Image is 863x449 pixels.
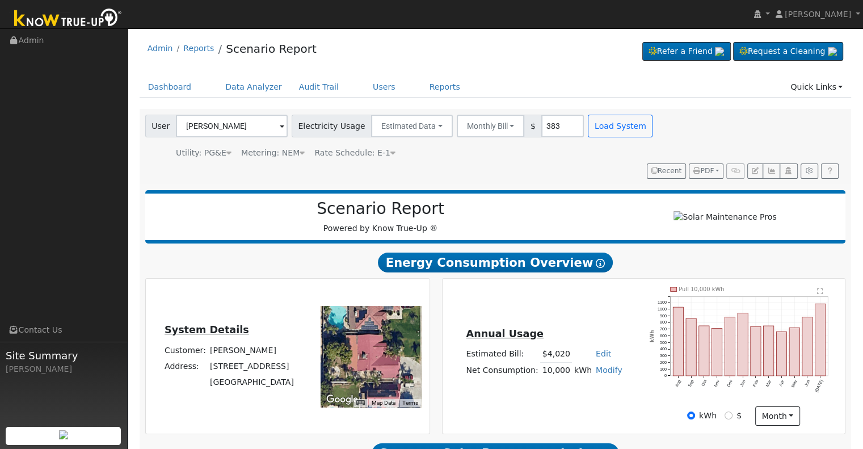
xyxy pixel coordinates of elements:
rect: onclick="" [790,328,800,376]
text: Feb [752,379,760,388]
button: Settings [801,163,818,179]
button: Load System [588,115,652,137]
button: PDF [689,163,723,179]
text: 0 [664,373,667,378]
text: Sep [687,379,695,388]
text: 1100 [658,300,667,305]
text: kWh [650,330,655,342]
a: Admin [148,44,173,53]
h2: Scenario Report [157,199,604,219]
div: Metering: NEM [241,147,305,159]
span: PDF [693,167,714,175]
text: Jan [739,379,747,388]
text: Pull 10,000 kWh [679,286,725,292]
td: $4,020 [540,346,572,363]
text: 900 [660,313,667,318]
a: Help Link [821,163,839,179]
a: Refer a Friend [642,42,731,61]
td: [PERSON_NAME] [208,342,296,358]
button: Edit User [747,163,763,179]
span: Energy Consumption Overview [378,253,613,273]
text: 700 [660,326,667,331]
td: [GEOGRAPHIC_DATA] [208,374,296,390]
img: retrieve [59,430,68,439]
div: [PERSON_NAME] [6,363,121,375]
rect: onclick="" [816,304,826,376]
rect: onclick="" [803,317,813,376]
text: Apr [778,379,786,387]
text: Jun [804,379,811,388]
a: Reports [421,77,469,98]
img: Know True-Up [9,6,128,32]
text: Aug [674,379,682,388]
td: [STREET_ADDRESS] [208,358,296,374]
span: $ [524,115,542,137]
rect: onclick="" [686,318,696,376]
button: Multi-Series Graph [763,163,780,179]
u: System Details [165,324,249,335]
a: Quick Links [782,77,851,98]
a: Modify [596,366,622,375]
a: Edit [596,349,611,358]
rect: onclick="" [764,326,774,376]
img: Google [323,392,361,407]
img: retrieve [715,47,724,56]
div: Powered by Know True-Up ® [151,199,611,234]
td: Customer: [162,342,208,358]
span: Electricity Usage [292,115,372,137]
text: 400 [660,346,667,351]
button: Login As [780,163,797,179]
a: Terms [402,400,418,406]
a: Audit Trail [291,77,347,98]
a: Scenario Report [226,42,317,56]
rect: onclick="" [751,326,761,376]
a: Request a Cleaning [733,42,843,61]
text: Dec [726,379,734,388]
rect: onclick="" [777,331,787,376]
span: User [145,115,176,137]
td: 10,000 [540,362,572,379]
a: Open this area in Google Maps (opens a new window) [323,392,361,407]
td: Net Consumption: [464,362,540,379]
button: Recent [647,163,687,179]
text: Mar [765,379,773,388]
i: Show Help [596,259,605,268]
text: 800 [660,320,667,325]
rect: onclick="" [738,313,748,376]
td: Address: [162,358,208,374]
text: 100 [660,367,667,372]
text: 1000 [658,307,667,312]
rect: onclick="" [725,317,735,376]
button: Map Data [372,399,395,407]
img: retrieve [828,47,837,56]
button: Keyboard shortcuts [356,399,364,407]
label: kWh [699,410,717,422]
span: [PERSON_NAME] [785,10,851,19]
text: 600 [660,333,667,338]
span: Alias: None [314,148,395,157]
a: Users [364,77,404,98]
button: Monthly Bill [457,115,525,137]
button: month [755,406,800,426]
span: Site Summary [6,348,121,363]
text: 200 [660,360,667,365]
a: Data Analyzer [217,77,291,98]
text: Oct [701,379,708,387]
img: Solar Maintenance Pros [673,211,776,223]
td: kWh [572,362,593,379]
a: Reports [183,44,214,53]
u: Annual Usage [466,328,543,339]
text: 500 [660,340,667,345]
input: kWh [687,412,695,419]
button: Estimated Data [371,115,453,137]
a: Dashboard [140,77,200,98]
text: May [791,379,799,388]
rect: onclick="" [699,326,709,376]
label: $ [736,410,742,422]
rect: onclick="" [712,328,722,376]
text: 300 [660,353,667,358]
div: Utility: PG&E [176,147,231,159]
text:  [818,288,824,295]
rect: onclick="" [673,307,683,376]
text: Nov [713,379,721,388]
